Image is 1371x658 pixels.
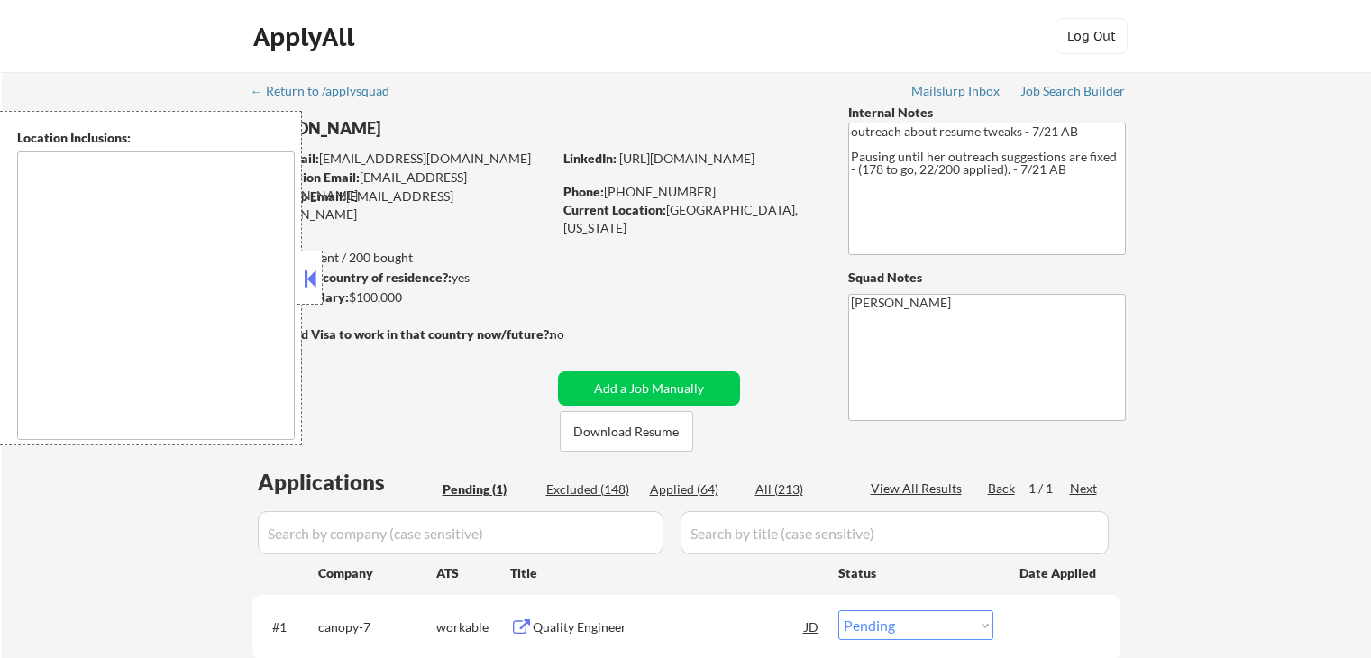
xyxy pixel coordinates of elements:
[258,471,436,493] div: Applications
[251,269,546,287] div: yes
[911,84,1001,102] a: Mailslurp Inbox
[272,618,304,636] div: #1
[258,511,663,554] input: Search by company (case sensitive)
[1070,480,1099,498] div: Next
[251,270,452,285] strong: Can work in country of residence?:
[563,201,818,236] div: [GEOGRAPHIC_DATA], [US_STATE]
[838,556,993,589] div: Status
[560,411,693,452] button: Download Resume
[1020,84,1126,102] a: Job Search Builder
[251,249,552,267] div: 64 sent / 200 bought
[650,480,740,498] div: Applied (64)
[17,129,295,147] div: Location Inclusions:
[252,117,623,140] div: [PERSON_NAME]
[252,326,553,342] strong: Will need Visa to work in that country now/future?:
[563,202,666,217] strong: Current Location:
[848,269,1126,287] div: Squad Notes
[510,564,821,582] div: Title
[911,85,1001,97] div: Mailslurp Inbox
[563,184,604,199] strong: Phone:
[318,564,436,582] div: Company
[803,610,821,643] div: JD
[443,480,533,498] div: Pending (1)
[1028,480,1070,498] div: 1 / 1
[1056,18,1128,54] button: Log Out
[253,150,552,168] div: [EMAIL_ADDRESS][DOMAIN_NAME]
[253,169,552,204] div: [EMAIL_ADDRESS][DOMAIN_NAME]
[436,564,510,582] div: ATS
[848,104,1126,122] div: Internal Notes
[1020,85,1126,97] div: Job Search Builder
[681,511,1109,554] input: Search by title (case sensitive)
[988,480,1017,498] div: Back
[251,288,552,306] div: $100,000
[252,187,552,223] div: [EMAIL_ADDRESS][DOMAIN_NAME]
[436,618,510,636] div: workable
[550,325,601,343] div: no
[253,22,360,52] div: ApplyAll
[251,85,407,97] div: ← Return to /applysquad
[318,618,436,636] div: canopy-7
[563,183,818,201] div: [PHONE_NUMBER]
[558,371,740,406] button: Add a Job Manually
[871,480,967,498] div: View All Results
[563,151,617,166] strong: LinkedIn:
[755,480,845,498] div: All (213)
[1019,564,1099,582] div: Date Applied
[619,151,754,166] a: [URL][DOMAIN_NAME]
[251,84,407,102] a: ← Return to /applysquad
[546,480,636,498] div: Excluded (148)
[533,618,805,636] div: Quality Engineer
